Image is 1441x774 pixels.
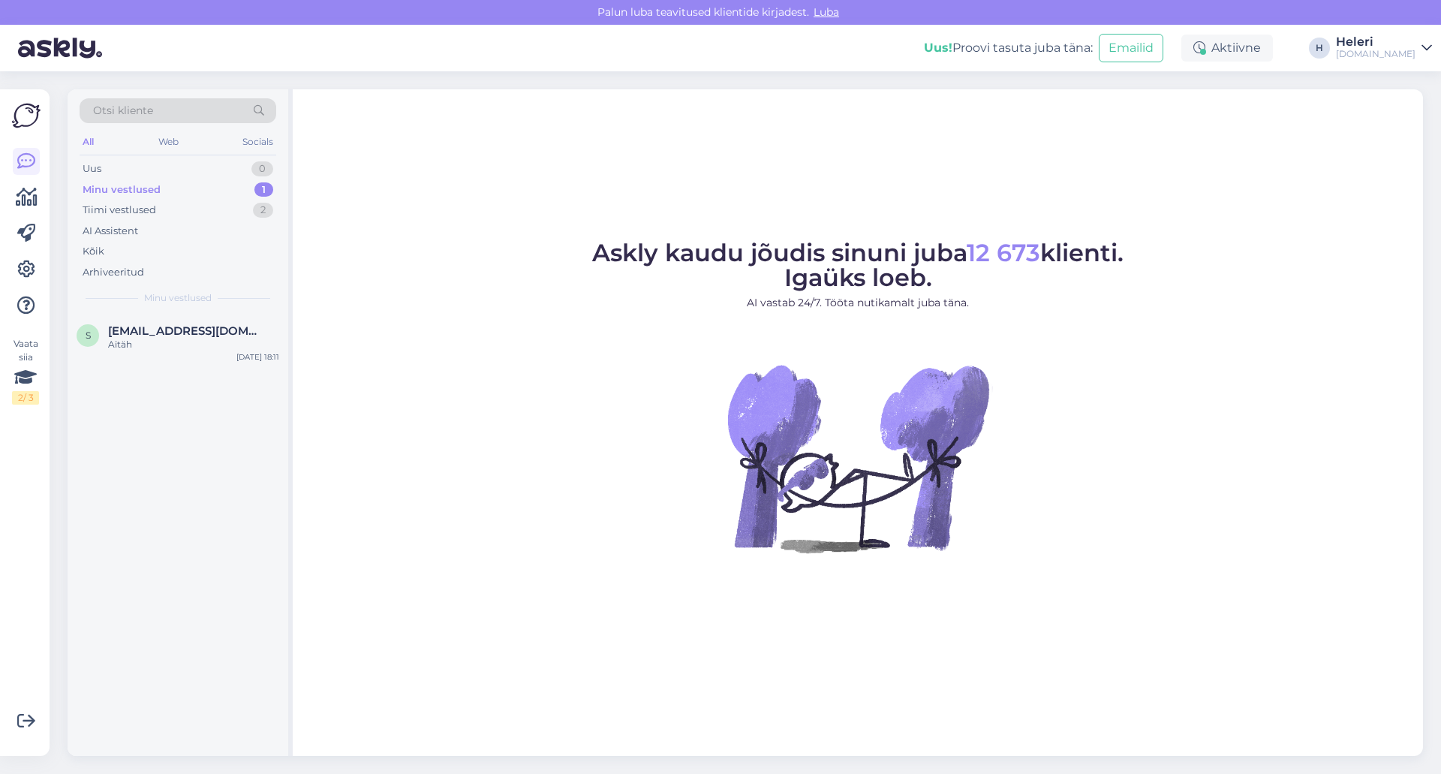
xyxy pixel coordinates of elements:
div: Minu vestlused [83,182,161,197]
a: Heleri[DOMAIN_NAME] [1336,36,1432,60]
div: H [1309,38,1330,59]
div: Aitäh [108,338,279,351]
span: 12 673 [967,238,1040,267]
div: 2 [253,203,273,218]
p: AI vastab 24/7. Tööta nutikamalt juba täna. [592,295,1124,311]
div: Kõik [83,244,104,259]
span: Askly kaudu jõudis sinuni juba klienti. Igaüks loeb. [592,238,1124,292]
div: [DOMAIN_NAME] [1336,48,1415,60]
b: Uus! [924,41,952,55]
span: Siret.konsa@gmail.com [108,324,264,338]
div: Tiimi vestlused [83,203,156,218]
div: 0 [251,161,273,176]
button: Emailid [1099,34,1163,62]
div: AI Assistent [83,224,138,239]
span: S [86,330,91,341]
span: Minu vestlused [144,291,212,305]
div: 1 [254,182,273,197]
div: Web [155,132,182,152]
div: Uus [83,161,101,176]
div: Arhiveeritud [83,265,144,280]
span: Otsi kliente [93,103,153,119]
div: Socials [239,132,276,152]
img: Askly Logo [12,101,41,130]
img: No Chat active [723,323,993,593]
div: Heleri [1336,36,1415,48]
div: Aktiivne [1181,35,1273,62]
div: [DATE] 18:11 [236,351,279,363]
div: 2 / 3 [12,391,39,405]
div: All [80,132,97,152]
div: Vaata siia [12,337,39,405]
div: Proovi tasuta juba täna: [924,39,1093,57]
span: Luba [809,5,844,19]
